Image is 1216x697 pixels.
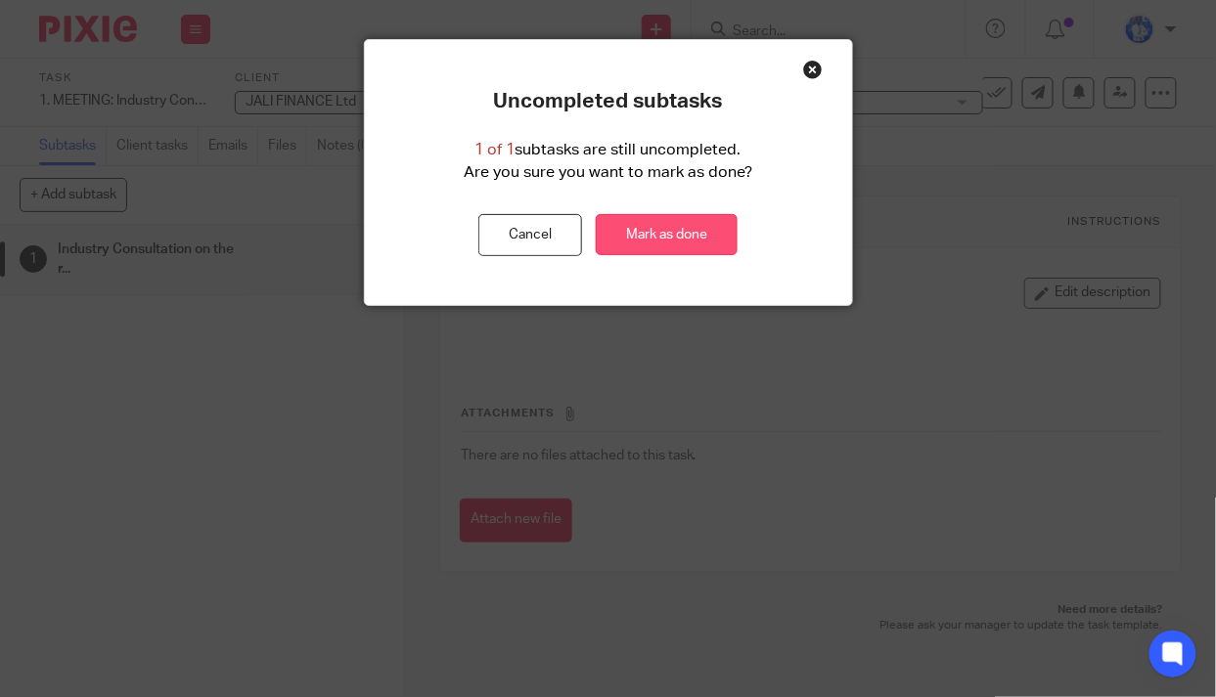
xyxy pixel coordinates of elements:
[475,139,742,161] p: subtasks are still uncompleted.
[494,89,723,114] p: Uncompleted subtasks
[475,142,516,157] span: 1 of 1
[464,161,752,184] p: Are you sure you want to mark as done?
[596,214,738,256] a: Mark as done
[803,60,823,79] div: Close this dialog window
[478,214,582,256] button: Cancel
